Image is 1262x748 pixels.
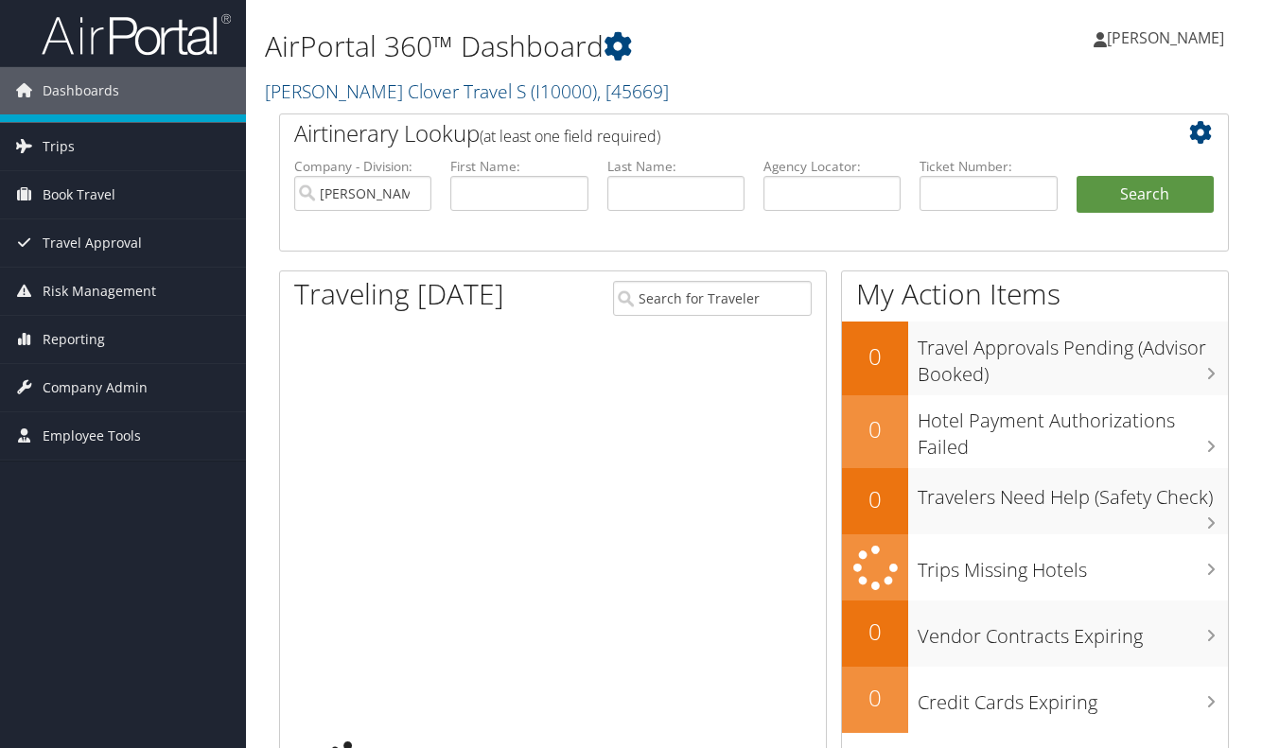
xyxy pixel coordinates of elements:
[43,364,148,411] span: Company Admin
[43,219,142,267] span: Travel Approval
[43,123,75,170] span: Trips
[613,281,813,316] input: Search for Traveler
[42,12,231,57] img: airportal-logo.png
[918,325,1228,388] h3: Travel Approvals Pending (Advisor Booked)
[842,534,1228,601] a: Trips Missing Hotels
[763,157,901,176] label: Agency Locator:
[842,483,908,515] h2: 0
[531,78,597,104] span: ( I10000 )
[842,616,908,648] h2: 0
[918,614,1228,650] h3: Vendor Contracts Expiring
[842,413,908,445] h2: 0
[597,78,669,104] span: , [ 45669 ]
[294,157,431,176] label: Company - Division:
[920,157,1057,176] label: Ticket Number:
[842,468,1228,534] a: 0Travelers Need Help (Safety Check)
[43,171,115,218] span: Book Travel
[43,67,119,114] span: Dashboards
[607,157,745,176] label: Last Name:
[918,680,1228,716] h3: Credit Cards Expiring
[842,340,908,373] h2: 0
[1077,176,1214,214] button: Search
[450,157,587,176] label: First Name:
[842,682,908,714] h2: 0
[918,475,1228,511] h3: Travelers Need Help (Safety Check)
[1107,27,1224,48] span: [PERSON_NAME]
[294,274,504,314] h1: Traveling [DATE]
[265,78,669,104] a: [PERSON_NAME] Clover Travel S
[1094,9,1243,66] a: [PERSON_NAME]
[842,600,1228,667] a: 0Vendor Contracts Expiring
[842,395,1228,468] a: 0Hotel Payment Authorizations Failed
[43,316,105,363] span: Reporting
[43,268,156,315] span: Risk Management
[918,548,1228,583] h3: Trips Missing Hotels
[918,398,1228,461] h3: Hotel Payment Authorizations Failed
[842,322,1228,394] a: 0Travel Approvals Pending (Advisor Booked)
[842,667,1228,733] a: 0Credit Cards Expiring
[842,274,1228,314] h1: My Action Items
[294,117,1135,149] h2: Airtinerary Lookup
[265,26,917,66] h1: AirPortal 360™ Dashboard
[43,412,141,460] span: Employee Tools
[480,126,660,147] span: (at least one field required)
